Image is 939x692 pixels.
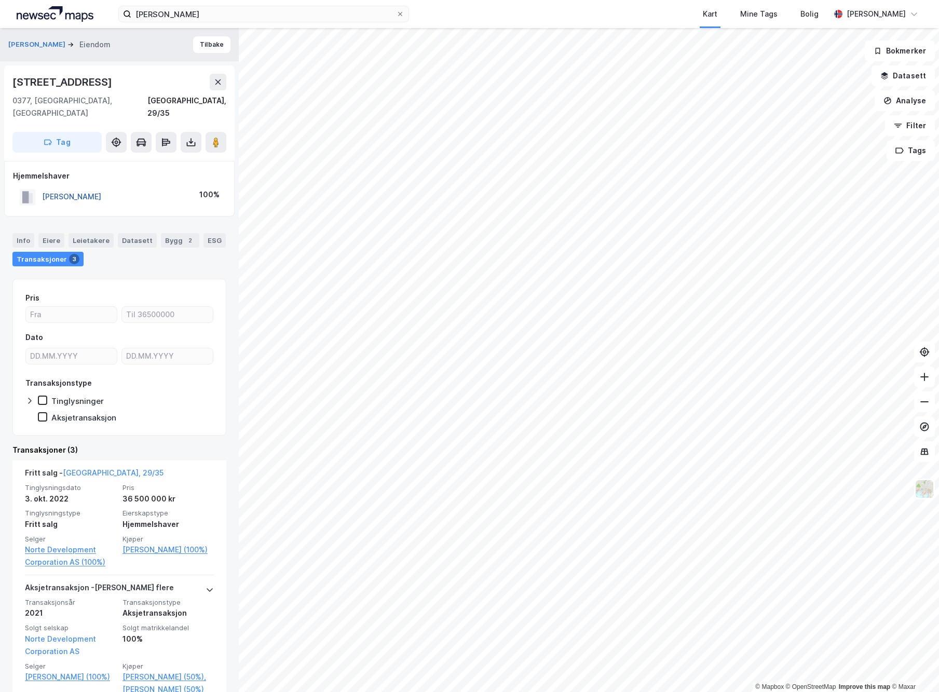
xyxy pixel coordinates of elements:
[123,662,214,671] span: Kjøper
[887,642,939,692] div: Kontrollprogram for chat
[51,413,116,423] div: Aksjetransaksjon
[12,74,114,90] div: [STREET_ADDRESS]
[25,634,96,656] a: Norte Development Corporation AS
[123,535,214,544] span: Kjøper
[740,8,778,20] div: Mine Tags
[25,598,116,607] span: Transaksjonsår
[25,292,39,304] div: Pris
[12,94,147,119] div: 0377, [GEOGRAPHIC_DATA], [GEOGRAPHIC_DATA]
[839,683,890,690] a: Improve this map
[786,683,836,690] a: OpenStreetMap
[69,254,79,264] div: 3
[25,509,116,518] span: Tinglysningstype
[122,307,213,322] input: Til 36500000
[25,377,92,389] div: Transaksjonstype
[131,6,396,22] input: Søk på adresse, matrikkel, gårdeiere, leietakere eller personer
[875,90,935,111] button: Analyse
[38,233,64,248] div: Eiere
[123,544,214,556] a: [PERSON_NAME] (100%)
[25,518,116,531] div: Fritt salg
[122,348,213,364] input: DD.MM.YYYY
[25,544,116,568] a: Norte Development Corporation AS (100%)
[8,39,67,50] button: [PERSON_NAME]
[12,132,102,153] button: Tag
[12,233,34,248] div: Info
[703,8,717,20] div: Kart
[26,348,117,364] input: DD.MM.YYYY
[118,233,157,248] div: Datasett
[185,235,195,246] div: 2
[885,115,935,136] button: Filter
[887,140,935,161] button: Tags
[51,396,104,406] div: Tinglysninger
[17,6,93,22] img: logo.a4113a55bc3d86da70a041830d287a7e.svg
[79,38,111,51] div: Eiendom
[755,683,784,690] a: Mapbox
[26,307,117,322] input: Fra
[123,623,214,632] span: Solgt matrikkelandel
[25,623,116,632] span: Solgt selskap
[203,233,226,248] div: ESG
[847,8,906,20] div: [PERSON_NAME]
[13,170,226,182] div: Hjemmelshaver
[12,252,84,266] div: Transaksjoner
[25,607,116,619] div: 2021
[25,671,116,683] a: [PERSON_NAME] (100%)
[25,581,174,598] div: Aksjetransaksjon - [PERSON_NAME] flere
[63,468,164,477] a: [GEOGRAPHIC_DATA], 29/35
[69,233,114,248] div: Leietakere
[193,36,230,53] button: Tilbake
[25,535,116,544] span: Selger
[25,331,43,344] div: Dato
[25,493,116,505] div: 3. okt. 2022
[25,467,164,483] div: Fritt salg -
[25,662,116,671] span: Selger
[123,509,214,518] span: Eierskapstype
[123,671,214,683] a: [PERSON_NAME] (50%),
[123,518,214,531] div: Hjemmelshaver
[887,642,939,692] iframe: Chat Widget
[147,94,226,119] div: [GEOGRAPHIC_DATA], 29/35
[865,40,935,61] button: Bokmerker
[25,483,116,492] span: Tinglysningsdato
[199,188,220,201] div: 100%
[123,633,214,645] div: 100%
[12,444,226,456] div: Transaksjoner (3)
[915,479,934,499] img: Z
[123,607,214,619] div: Aksjetransaksjon
[123,493,214,505] div: 36 500 000 kr
[123,598,214,607] span: Transaksjonstype
[872,65,935,86] button: Datasett
[161,233,199,248] div: Bygg
[800,8,819,20] div: Bolig
[123,483,214,492] span: Pris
